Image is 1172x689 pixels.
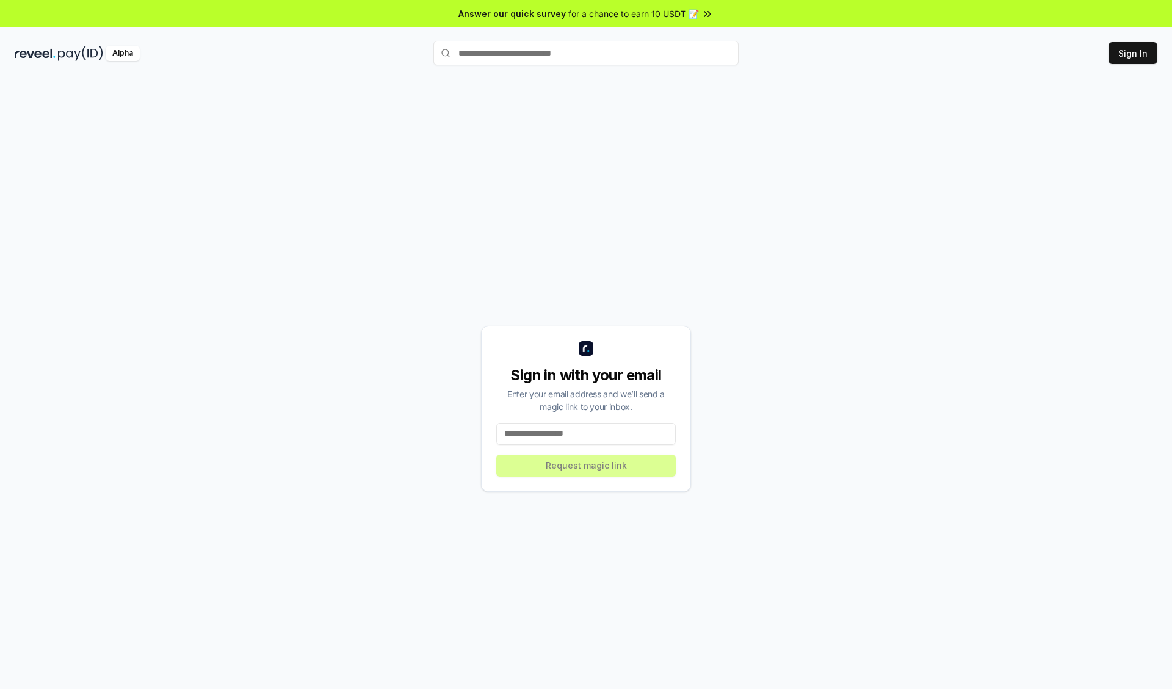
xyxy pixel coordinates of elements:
div: Sign in with your email [496,366,676,385]
button: Sign In [1109,42,1157,64]
img: pay_id [58,46,103,61]
div: Alpha [106,46,140,61]
span: for a chance to earn 10 USDT 📝 [568,7,699,20]
img: reveel_dark [15,46,56,61]
div: Enter your email address and we’ll send a magic link to your inbox. [496,388,676,413]
img: logo_small [579,341,593,356]
span: Answer our quick survey [458,7,566,20]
